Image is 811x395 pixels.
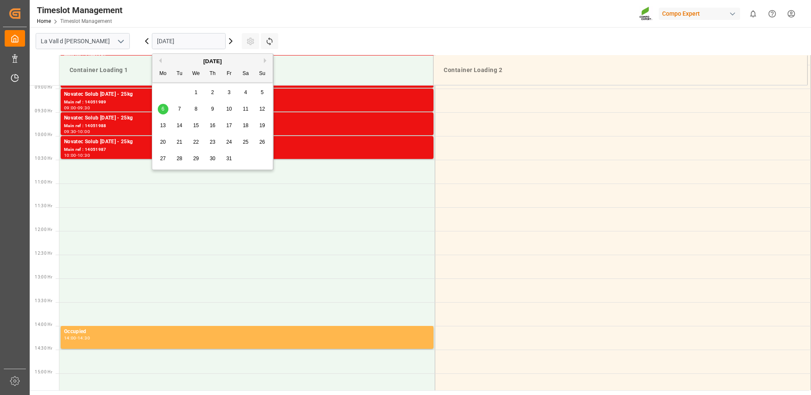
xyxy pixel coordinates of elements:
span: 31 [226,156,232,161]
div: Choose Monday, October 20th, 2025 [158,137,168,147]
div: Choose Monday, October 6th, 2025 [158,104,168,114]
span: 21 [176,139,182,145]
div: 14:00 [64,336,76,340]
div: Choose Wednesday, October 8th, 2025 [191,104,201,114]
div: Choose Monday, October 13th, 2025 [158,120,168,131]
div: Mo [158,69,168,79]
span: 12:00 Hr [35,227,52,232]
div: Choose Thursday, October 16th, 2025 [207,120,218,131]
div: 10:30 [78,153,90,157]
div: month 2025-10 [155,84,271,167]
span: 7 [178,106,181,112]
span: 18 [243,122,248,128]
span: 19 [259,122,265,128]
span: 23 [210,139,215,145]
div: Su [257,69,268,79]
span: 09:00 Hr [35,85,52,89]
span: 4 [244,89,247,95]
span: 30 [210,156,215,161]
span: 14:30 Hr [35,346,52,350]
span: 14 [176,122,182,128]
span: 8 [195,106,198,112]
div: Choose Thursday, October 23rd, 2025 [207,137,218,147]
span: 10:30 Hr [35,156,52,161]
button: show 0 new notifications [744,4,763,23]
div: Choose Thursday, October 2nd, 2025 [207,87,218,98]
span: 11 [243,106,248,112]
div: Tu [174,69,185,79]
div: 09:30 [78,106,90,110]
span: 5 [261,89,264,95]
button: Compo Expert [659,6,744,22]
div: Main ref : 14051989 [64,99,430,106]
div: Novatec Solub [DATE] - 25kg [64,114,430,122]
input: DD.MM.YYYY [152,33,226,49]
span: 22 [193,139,199,145]
div: Choose Wednesday, October 15th, 2025 [191,120,201,131]
span: 14:00 Hr [35,322,52,327]
img: Screenshot%202023-09-29%20at%2010.02.21.png_1712312052.png [639,6,653,21]
div: Choose Monday, October 27th, 2025 [158,153,168,164]
div: Choose Thursday, October 30th, 2025 [207,153,218,164]
div: Timeslot Management [37,4,123,17]
span: 16 [210,122,215,128]
div: Choose Saturday, October 18th, 2025 [241,120,251,131]
div: 14:30 [78,336,90,340]
button: Help Center [763,4,782,23]
span: 3 [228,89,231,95]
div: We [191,69,201,79]
span: 27 [160,156,165,161]
div: 10:00 [64,153,76,157]
div: Choose Sunday, October 19th, 2025 [257,120,268,131]
span: 15 [193,122,199,128]
span: 1 [195,89,198,95]
div: [DATE] [152,57,273,66]
div: Fr [224,69,235,79]
div: Choose Wednesday, October 22nd, 2025 [191,137,201,147]
div: Choose Tuesday, October 7th, 2025 [174,104,185,114]
span: 28 [176,156,182,161]
span: 15:00 Hr [35,370,52,374]
div: Container Loading 1 [66,62,426,78]
button: Previous Month [157,58,162,63]
div: Novatec Solub [DATE] - 25kg [64,138,430,146]
div: Choose Saturday, October 11th, 2025 [241,104,251,114]
span: 24 [226,139,232,145]
span: 11:00 Hr [35,180,52,184]
span: 10 [226,106,232,112]
div: Choose Saturday, October 25th, 2025 [241,137,251,147]
div: Choose Tuesday, October 14th, 2025 [174,120,185,131]
span: 11:30 Hr [35,203,52,208]
input: Type to search/select [36,33,130,49]
div: - [76,130,78,134]
div: Choose Sunday, October 5th, 2025 [257,87,268,98]
div: Choose Friday, October 17th, 2025 [224,120,235,131]
div: Choose Friday, October 31st, 2025 [224,153,235,164]
div: - [76,336,78,340]
div: Choose Friday, October 3rd, 2025 [224,87,235,98]
span: 26 [259,139,265,145]
div: Choose Tuesday, October 28th, 2025 [174,153,185,164]
div: Choose Sunday, October 26th, 2025 [257,137,268,147]
div: Container Loading 2 [440,62,800,78]
span: 13:00 Hr [35,275,52,279]
span: 25 [243,139,248,145]
div: Main ref : 14051988 [64,122,430,130]
span: 12:30 Hr [35,251,52,256]
div: Choose Thursday, October 9th, 2025 [207,104,218,114]
span: 12 [259,106,265,112]
button: open menu [114,35,127,48]
div: Choose Tuesday, October 21st, 2025 [174,137,185,147]
div: Sa [241,69,251,79]
div: - [76,153,78,157]
span: 13 [160,122,165,128]
div: Occupied [64,328,430,336]
div: Choose Wednesday, October 1st, 2025 [191,87,201,98]
div: 10:00 [78,130,90,134]
div: Main ref : 14051987 [64,146,430,153]
span: 13:30 Hr [35,298,52,303]
button: Next Month [264,58,269,63]
div: - [76,106,78,110]
div: Choose Saturday, October 4th, 2025 [241,87,251,98]
span: 09:30 Hr [35,108,52,113]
